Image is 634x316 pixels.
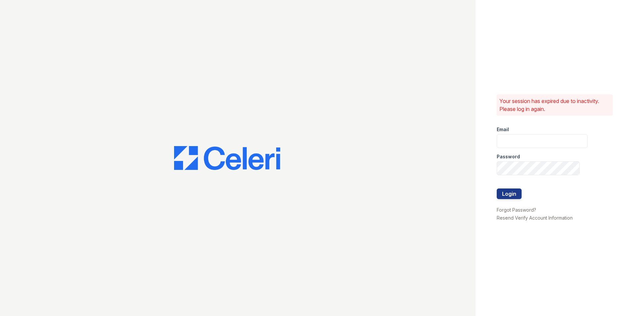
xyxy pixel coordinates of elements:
[497,153,520,160] label: Password
[497,126,509,133] label: Email
[497,215,573,221] a: Resend Verify Account Information
[497,207,536,213] a: Forgot Password?
[174,146,280,170] img: CE_Logo_Blue-a8612792a0a2168367f1c8372b55b34899dd931a85d93a1a3d3e32e68fde9ad4.png
[497,188,522,199] button: Login
[499,97,610,113] p: Your session has expired due to inactivity. Please log in again.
